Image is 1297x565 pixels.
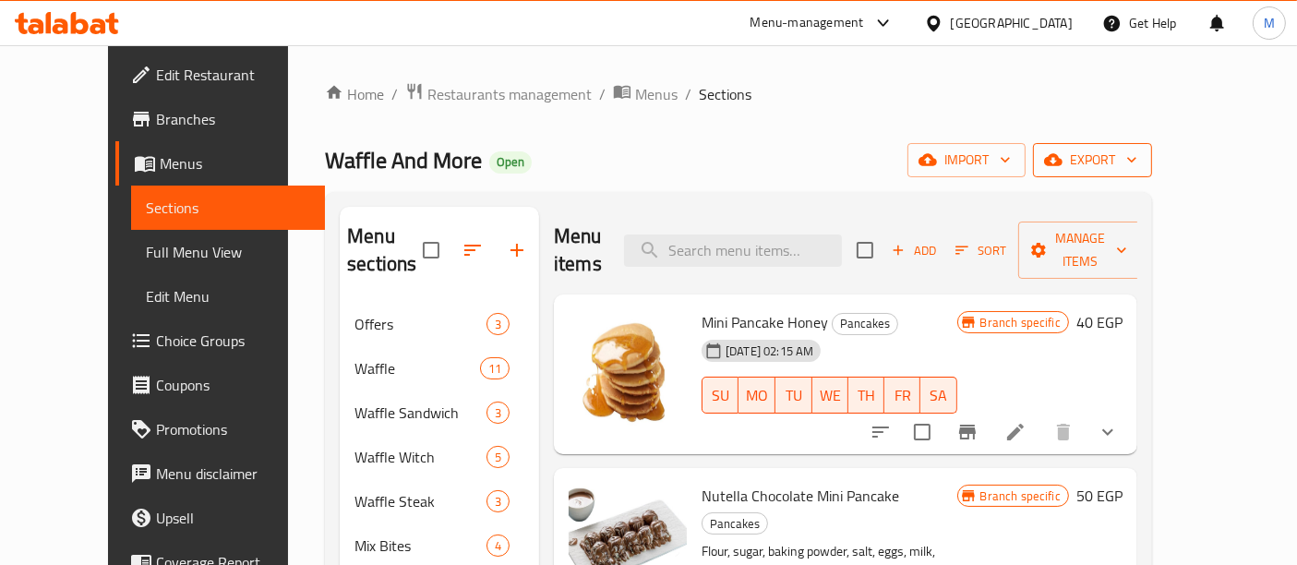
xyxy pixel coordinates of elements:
button: SA [920,377,956,414]
a: Edit menu item [1004,421,1027,443]
span: 3 [487,316,509,333]
span: TU [783,382,804,409]
input: search [624,234,842,267]
div: items [486,402,510,424]
h6: 50 EGP [1076,483,1123,509]
span: Full Menu View [146,241,310,263]
span: Add [889,240,939,261]
span: MO [746,382,768,409]
a: Edit Restaurant [115,53,325,97]
span: Edit Restaurant [156,64,310,86]
button: WE [812,377,848,414]
button: TU [775,377,811,414]
a: Edit Menu [131,274,325,319]
div: Waffle Steak3 [340,479,539,523]
span: Branches [156,108,310,130]
button: import [907,143,1026,177]
span: Select section [846,231,884,270]
span: import [922,149,1011,172]
span: SA [928,382,949,409]
a: Choice Groups [115,319,325,363]
span: TH [856,382,877,409]
div: [GEOGRAPHIC_DATA] [951,13,1073,33]
span: Menu disclaimer [156,463,310,485]
span: M [1264,13,1275,33]
a: Menu disclaimer [115,451,325,496]
span: Waffle [354,357,480,379]
div: Waffle Sandwich3 [340,391,539,435]
span: 4 [487,537,509,555]
span: Manage items [1033,227,1127,273]
div: Menu-management [751,12,864,34]
div: Pancakes [702,512,768,535]
span: Pancakes [703,513,767,535]
span: Nutella Chocolate Mini Pancake [702,482,899,510]
div: Pancakes [832,313,898,335]
span: Offers [354,313,486,335]
h2: Menu sections [347,222,423,278]
span: Restaurants management [427,83,592,105]
span: Sections [146,197,310,219]
a: Sections [131,186,325,230]
a: Full Menu View [131,230,325,274]
button: Add section [495,228,539,272]
div: Waffle11 [340,346,539,391]
button: Branch-specific-item [945,410,990,454]
span: Mix Bites [354,535,486,557]
svg: Show Choices [1097,421,1119,443]
span: Sections [699,83,751,105]
span: 3 [487,404,509,422]
a: Coupons [115,363,325,407]
span: Branch specific [973,314,1068,331]
span: [DATE] 02:15 AM [718,343,821,360]
button: MO [739,377,775,414]
div: items [486,313,510,335]
span: Edit Menu [146,285,310,307]
span: Coupons [156,374,310,396]
span: Select all sections [412,231,450,270]
button: TH [848,377,884,414]
div: Offers3 [340,302,539,346]
button: SU [702,377,739,414]
span: Add item [884,236,943,265]
span: Select to update [903,413,942,451]
span: Waffle And More [325,139,482,181]
span: Sort sections [450,228,495,272]
button: Manage items [1018,222,1142,279]
a: Restaurants management [405,82,592,106]
button: export [1033,143,1152,177]
li: / [685,83,691,105]
span: FR [892,382,913,409]
span: Branch specific [973,487,1068,505]
span: export [1048,149,1137,172]
a: Home [325,83,384,105]
div: items [486,490,510,512]
span: SU [710,382,731,409]
span: Menus [160,152,310,174]
div: items [486,535,510,557]
div: items [486,446,510,468]
a: Upsell [115,496,325,540]
span: WE [820,382,841,409]
div: Waffle Witch5 [340,435,539,479]
span: Waffle Witch [354,446,486,468]
button: sort-choices [859,410,903,454]
li: / [599,83,606,105]
button: FR [884,377,920,414]
span: Upsell [156,507,310,529]
span: Sort [955,240,1006,261]
div: Open [489,151,532,174]
button: show more [1086,410,1130,454]
h6: 40 EGP [1076,309,1123,335]
li: / [391,83,398,105]
span: Open [489,154,532,170]
span: Waffle Steak [354,490,486,512]
span: 11 [481,360,509,378]
a: Branches [115,97,325,141]
a: Menus [115,141,325,186]
div: Waffle Sandwich [354,402,486,424]
span: Promotions [156,418,310,440]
